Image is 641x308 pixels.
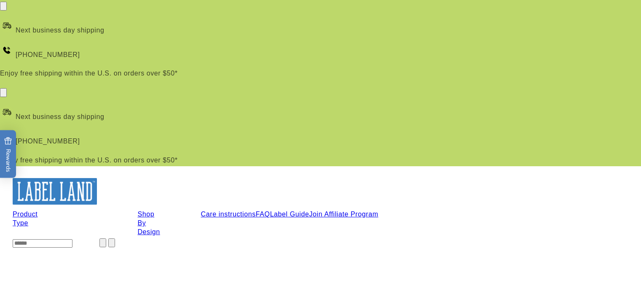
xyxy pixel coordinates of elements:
[13,210,67,228] summary: Product Type
[13,178,97,204] img: Label Land
[137,210,201,236] summary: Shop By Design
[464,268,633,300] iframe: Gorgias Floating Chat
[16,138,80,145] span: [PHONE_NUMBER]
[4,137,12,172] span: Rewards
[137,211,160,235] a: Shop By Design
[16,27,104,34] span: Next business day shipping
[270,210,309,219] a: Label Guide
[99,238,106,247] button: Clear search term
[108,238,115,247] button: Search
[201,210,256,219] a: Care instructions
[309,210,378,219] a: Join Affiliate Program
[256,210,270,219] a: FAQ
[13,211,38,227] a: Product Type
[13,178,628,208] a: Label Land
[16,51,80,58] span: [PHONE_NUMBER]
[75,239,97,246] label: Search
[16,113,104,120] span: Next business day shipping
[67,210,137,228] summary: Shop By Occasion
[67,211,97,228] span: Shop By Occasion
